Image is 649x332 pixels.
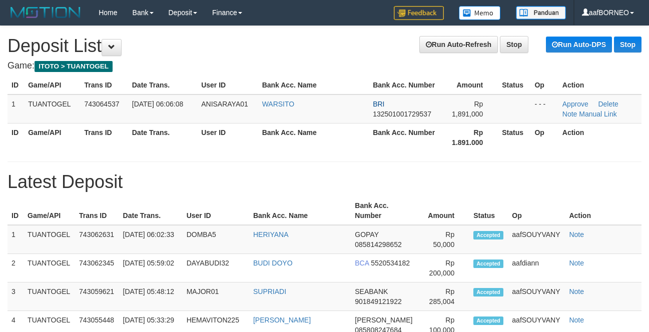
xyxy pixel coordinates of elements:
[508,282,565,311] td: aafSOUYVANY
[24,196,75,225] th: Game/API
[183,282,249,311] td: MAJOR01
[614,36,641,52] a: Stop
[473,288,503,296] span: Accepted
[8,254,24,282] td: 2
[355,297,401,305] span: 901849121922
[546,36,612,52] a: Run Auto-DPS
[351,196,418,225] th: Bank Acc. Number
[498,123,530,151] th: Status
[498,76,530,94] th: Status
[565,196,641,225] th: Action
[418,254,469,282] td: Rp 200,000
[558,123,641,151] th: Action
[569,259,584,267] a: Note
[24,282,75,311] td: TUANTOGEL
[258,123,369,151] th: Bank Acc. Name
[253,287,286,295] a: SUPRIADI
[183,225,249,254] td: DOMBA5
[508,225,565,254] td: aafSOUYVANY
[128,76,197,94] th: Date Trans.
[562,110,577,118] a: Note
[452,100,483,118] span: Rp 1,891,000
[75,254,119,282] td: 743062345
[569,316,584,324] a: Note
[473,231,503,239] span: Accepted
[369,123,442,151] th: Bank Acc. Number
[562,100,588,108] a: Approve
[8,196,24,225] th: ID
[8,61,641,71] h4: Game:
[371,259,410,267] span: 5520534182
[35,61,113,72] span: ITOTO > TUANTOGEL
[8,5,84,20] img: MOTION_logo.png
[128,123,197,151] th: Date Trans.
[24,94,80,123] td: TUANTOGEL
[119,254,183,282] td: [DATE] 05:59:02
[500,36,528,53] a: Stop
[569,287,584,295] a: Note
[8,225,24,254] td: 1
[249,196,351,225] th: Bank Acc. Name
[253,230,289,238] a: HERIYANA
[418,196,469,225] th: Amount
[355,240,401,248] span: 085814298652
[75,196,119,225] th: Trans ID
[24,123,80,151] th: Game/API
[201,100,248,108] span: ANISARAYA01
[355,287,388,295] span: SEABANK
[8,76,24,94] th: ID
[262,100,295,108] a: WARSITO
[418,282,469,311] td: Rp 285,004
[197,123,258,151] th: User ID
[569,230,584,238] a: Note
[80,123,128,151] th: Trans ID
[8,282,24,311] td: 3
[183,254,249,282] td: DAYABUDI32
[469,196,508,225] th: Status
[442,123,498,151] th: Rp 1.891.000
[119,225,183,254] td: [DATE] 06:02:33
[197,76,258,94] th: User ID
[530,94,558,123] td: - - -
[8,36,641,56] h1: Deposit List
[373,110,431,118] span: 132501001729537
[183,196,249,225] th: User ID
[355,230,378,238] span: GOPAY
[24,225,75,254] td: TUANTOGEL
[258,76,369,94] th: Bank Acc. Name
[24,254,75,282] td: TUANTOGEL
[473,316,503,325] span: Accepted
[516,6,566,19] img: panduan.png
[442,76,498,94] th: Amount
[459,6,501,20] img: Button%20Memo.svg
[473,259,503,268] span: Accepted
[253,259,293,267] a: BUDI DOYO
[355,316,412,324] span: [PERSON_NAME]
[8,123,24,151] th: ID
[253,316,311,324] a: [PERSON_NAME]
[132,100,183,108] span: [DATE] 06:06:08
[530,76,558,94] th: Op
[373,100,384,108] span: BRI
[598,100,618,108] a: Delete
[8,172,641,192] h1: Latest Deposit
[119,196,183,225] th: Date Trans.
[508,254,565,282] td: aafdiann
[75,225,119,254] td: 743062631
[75,282,119,311] td: 743059621
[530,123,558,151] th: Op
[24,76,80,94] th: Game/API
[119,282,183,311] td: [DATE] 05:48:12
[418,225,469,254] td: Rp 50,000
[419,36,498,53] a: Run Auto-Refresh
[80,76,128,94] th: Trans ID
[369,76,442,94] th: Bank Acc. Number
[579,110,617,118] a: Manual Link
[355,259,369,267] span: BCA
[394,6,444,20] img: Feedback.jpg
[508,196,565,225] th: Op
[558,76,641,94] th: Action
[84,100,119,108] span: 743064537
[8,94,24,123] td: 1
